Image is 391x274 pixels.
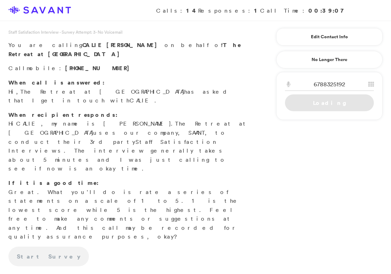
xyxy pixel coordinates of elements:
[186,7,198,14] strong: 14
[285,31,374,42] a: Edit Contact Info
[8,111,118,119] strong: When recipient responds:
[65,64,133,72] span: [PHONE_NUMBER]
[20,88,184,95] span: The Retreat at [GEOGRAPHIC_DATA]
[8,120,249,136] span: The Retreat at [GEOGRAPHIC_DATA]
[8,78,250,105] p: Hi, has asked that I get in touch with .
[8,179,99,187] strong: If it is a good time:
[8,247,89,266] a: Start Survey
[8,64,250,73] p: Call :
[8,111,250,173] p: Hi , my name is [PERSON_NAME]. uses our company, SAVANT, to conduct their 3rd party s. The interv...
[130,97,154,104] span: CALIE
[8,29,123,35] span: Staff Satisfaction Interview - Survey Attempt: 3 - No Voicemail
[308,7,348,14] strong: 00:39:07
[254,7,260,14] strong: 1
[8,79,105,86] strong: When call is answered:
[82,41,103,49] span: CALIE
[16,120,41,127] span: CALIE
[106,41,161,49] span: [PERSON_NAME]
[276,51,383,68] a: No Longer There
[8,41,241,58] strong: The Retreat at [GEOGRAPHIC_DATA]
[27,65,59,72] span: mobile
[285,94,374,111] a: Loading
[8,41,250,59] p: You are calling on behalf of
[8,179,250,241] p: Great. What you'll do is rate a series of statements on a scale of 1 to 5. 1 is the lowest score ...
